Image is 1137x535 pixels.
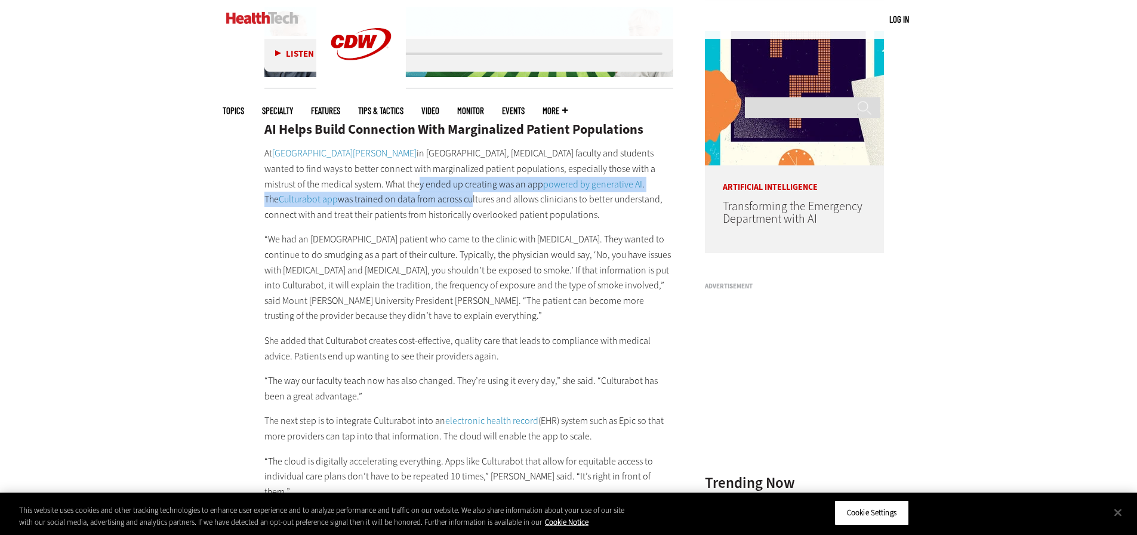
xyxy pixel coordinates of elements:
p: The next step is to integrate Culturabot into an (EHR) system such as Epic so that more providers... [264,413,674,444]
a: Tips & Tactics [358,106,403,115]
a: Log in [889,14,909,24]
h3: Advertisement [705,283,884,290]
a: Events [502,106,525,115]
div: User menu [889,13,909,26]
button: Cookie Settings [834,500,909,525]
button: Close [1105,499,1131,525]
a: Culturabot app [279,193,338,205]
div: This website uses cookies and other tracking technologies to enhance user experience and to analy... [19,505,625,528]
span: Specialty [262,106,293,115]
p: “The way our faculty teach now has also changed. They’re using it every day,” she said. “Culturab... [264,373,674,404]
img: Home [226,12,298,24]
a: Features [311,106,340,115]
a: electronic health record [445,414,538,427]
span: Topics [223,106,244,115]
a: powered by generative AI [543,178,642,190]
iframe: advertisement [705,294,884,444]
a: Video [421,106,439,115]
a: Transforming the Emergency Department with AI [723,198,862,227]
p: At in [GEOGRAPHIC_DATA], [MEDICAL_DATA] faculty and students wanted to find ways to better connec... [264,146,674,222]
span: More [543,106,568,115]
p: “The cloud is digitally accelerating everything. Apps like Culturabot that allow for equitable ac... [264,454,674,500]
a: More information about your privacy [545,517,588,527]
h3: Trending Now [705,475,884,490]
p: She added that Culturabot creates cost-effective, quality care that leads to compliance with medi... [264,333,674,364]
a: CDW [316,79,406,91]
h2: AI Helps Build Connection With Marginalized Patient Populations [264,123,674,136]
p: “We had an [DEMOGRAPHIC_DATA] patient who came to the clinic with [MEDICAL_DATA]. They wanted to ... [264,232,674,324]
img: illustration of question mark [705,31,884,165]
p: Artificial Intelligence [705,165,884,192]
a: [GEOGRAPHIC_DATA][PERSON_NAME] [272,147,417,159]
a: MonITor [457,106,484,115]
